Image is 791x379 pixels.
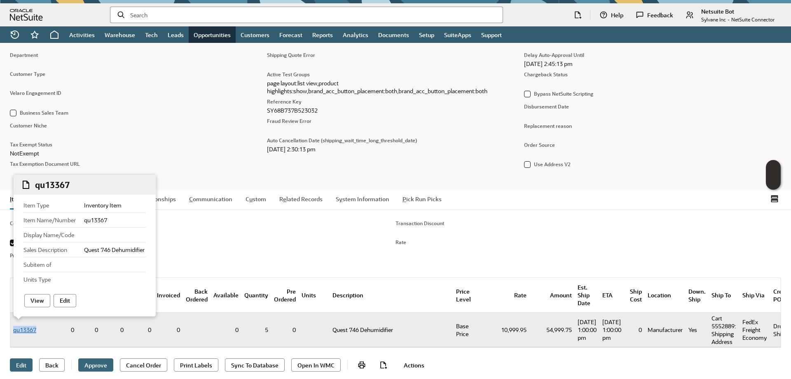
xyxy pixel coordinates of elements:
[236,26,274,43] a: Customers
[701,16,726,23] span: Sylvane Inc
[163,26,189,43] a: Leads
[10,358,33,372] button: Edit
[403,195,406,203] span: P
[5,26,25,43] a: Recent Records
[267,52,315,58] a: Shipping Quote Error
[35,179,70,190] div: qu13367
[291,358,341,372] button: Open In WMC
[534,90,593,97] a: Bypass NetSuite Scripting
[312,31,333,39] span: Reports
[168,31,184,39] span: Leads
[731,16,775,23] span: NetSuite Connector
[339,195,342,203] span: y
[69,31,95,39] span: Activities
[529,313,575,347] td: 54,999.75
[77,313,101,347] td: 0
[120,358,167,372] button: Cancel Order
[10,122,47,129] a: Customer Niche
[632,7,680,23] div: Feedback
[267,145,511,153] span: [DATE] 2:30:13 pm
[456,287,481,303] div: Price Level
[338,26,373,43] a: Analytics
[439,26,476,43] a: SuiteApps
[249,195,253,203] span: u
[534,161,571,167] a: Use Address V2
[647,11,673,19] label: Feedback
[10,195,12,203] span: I
[524,52,584,58] a: Delay Auto-Approval Until
[358,361,366,369] img: print.svg
[267,118,311,124] a: Fraud Review Error
[126,313,154,347] td: 0
[194,31,231,39] span: Opportunities
[10,195,25,203] a: Items
[307,26,338,43] a: Reports
[23,275,77,283] div: Units Type
[274,26,307,43] a: Forecast
[414,26,439,43] a: Setup
[54,294,76,307] div: Edit
[60,297,70,304] label: Edit
[611,11,623,19] label: Help
[105,31,135,39] span: Warehouse
[524,60,768,68] span: [DATE] 2:45:13 pm
[189,26,236,43] a: Opportunities
[524,103,569,110] a: Disbursement Date
[283,195,286,203] span: e
[419,31,434,39] span: Setup
[20,109,68,116] a: Business Sales Team
[10,30,20,40] svg: Recent Records
[10,252,34,259] a: Promotion
[330,313,453,347] td: Quest 746 Dehumidifier
[271,313,299,347] td: 0
[395,239,406,245] a: Rate
[30,30,40,40] svg: Shortcuts
[84,216,107,224] div: qu13367
[711,291,737,299] div: Ship To
[373,26,414,43] a: Documents
[302,291,327,299] div: Units
[23,261,77,268] div: Subitem of
[766,160,781,190] iframe: Click here to launch Oracle Guided Learning Help Panel
[681,7,781,23] div: Change Role
[481,31,502,39] span: Support
[267,137,417,144] a: Auto Cancellation Date (shipping_wait_time_long_threshold_date)
[274,287,296,303] div: Pre Ordered
[225,358,285,372] button: Sync To Database
[189,195,193,203] span: C
[648,291,683,299] div: Location
[186,287,208,303] div: Back Ordered
[100,26,140,43] a: Warehouse
[444,31,471,39] span: SuiteApps
[10,141,52,148] a: Tax Exempt Status
[23,216,77,224] div: Item Name/Number
[740,313,770,347] td: FedEx Freight Economy
[267,98,302,105] a: Reference Key
[13,326,36,334] a: qu13367
[140,26,163,43] a: Tech
[570,7,585,23] div: Create New
[145,31,158,39] span: Tech
[332,291,450,299] div: Description
[130,11,496,19] input: Search
[397,358,431,372] a: Actions
[189,195,232,203] a: Communication
[524,141,555,148] a: Order Source
[742,291,768,299] div: Ship Via
[524,71,568,78] a: Chargeback Status
[174,358,218,372] button: Print Labels
[379,361,387,369] img: create-new.svg
[23,231,77,239] div: Display Name/Code
[101,313,126,347] td: 0
[41,313,77,347] td: 0
[709,313,740,347] td: Cart 5552889: Shipping Address
[267,79,511,95] span: page layout:list view,product highlights:show,brand_acc_button_placement:both,brand_acc_button_pl...
[267,106,511,114] span: SY68B737B523032
[686,313,709,347] td: Yes
[117,11,125,19] svg: Search
[154,313,183,347] td: 0
[476,26,507,43] a: Support
[768,192,782,205] a: Unrolled view on
[213,291,239,299] div: Available
[599,313,624,347] td: [DATE] 1:00:00 pm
